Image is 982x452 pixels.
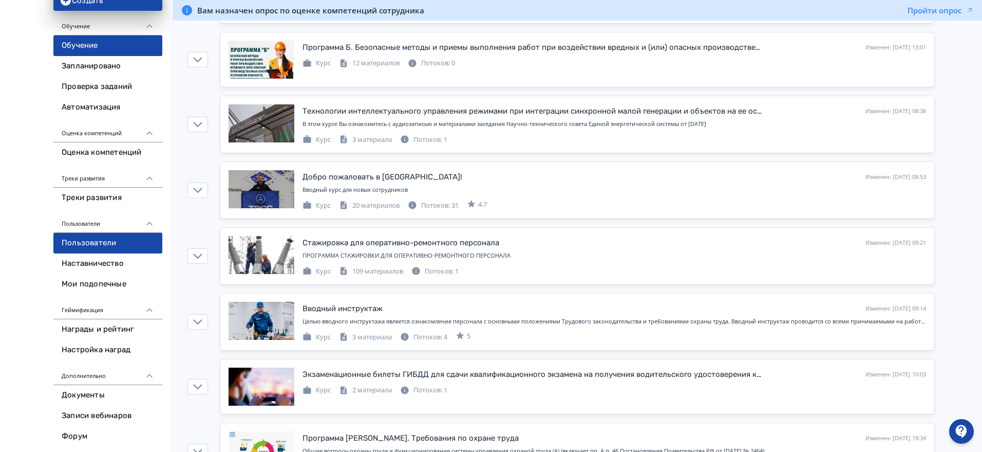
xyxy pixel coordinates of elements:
div: 3 материала [339,332,392,342]
a: Записи вебинаров [53,406,162,426]
a: Оценка компетенций [53,142,162,163]
div: Изменен: [DATE] 09:21 [865,239,926,247]
div: 2 материала [339,385,392,395]
div: Потоков: 1 [400,385,447,395]
a: Награды и рейтинг [53,319,162,340]
div: Потоков: 0 [408,58,455,68]
div: Программа Б. Безопасные методы и приемы выполнения работ при воздействии вредных и (или) опасных ... [303,42,764,53]
div: Изменен: [DATE] 13:01 [865,43,926,52]
a: Наставничество [53,254,162,274]
div: Потоков: 4 [400,332,447,342]
div: Изменен: [DATE] 19:34 [865,434,926,443]
span: 5 [467,331,470,341]
div: Курс [303,385,331,395]
div: Изменен: [DATE] 10:03 [865,370,926,379]
div: Потоков: 1 [400,135,447,145]
div: 3 материала [339,135,392,145]
div: 109 материалов [339,266,403,277]
a: Проверка заданий [53,77,162,97]
div: Добро пожаловать в ТЭСС! [303,171,462,183]
a: Автоматизация [53,97,162,118]
div: Обучение [53,11,162,35]
div: 12 материалов [339,58,400,68]
div: Потоков: 31 [408,201,459,211]
a: Документы [53,385,162,406]
button: Пройти опрос [908,5,974,15]
div: Курс [303,58,331,68]
div: Пользователи [53,208,162,233]
a: Форум [53,426,162,447]
a: Запланировано [53,56,162,77]
div: Вводный курс для новых сотрудников [303,186,926,194]
div: Потоков: 1 [411,266,459,277]
span: 4.7 [478,200,487,210]
div: Вводный инструктаж [303,303,383,315]
a: Обучение [53,35,162,56]
div: Дополнительно [53,360,162,385]
a: Треки развития [53,188,162,208]
div: Стажировка для оперативно-ремонтного персонала [303,237,499,249]
div: Изменен: [DATE] 09:14 [865,304,926,313]
div: Изменен: [DATE] 08:53 [865,173,926,182]
a: Мои подопечные [53,274,162,295]
a: Настройка наград [53,340,162,360]
div: 20 материалов [339,201,400,211]
div: Геймификация [53,295,162,319]
div: Экзаменационные билеты ГИБДД для сдачи квалификационного экзамена на получения водительского удос... [303,369,764,381]
div: Курс [303,332,331,342]
div: Программа А. Требования по охране труда [303,432,519,444]
a: Пользователи [53,233,162,254]
div: Курс [303,201,331,211]
div: Изменен: [DATE] 08:38 [865,107,926,116]
div: Целью вводного инструктажа является ознакомление персонала с основными положениями Трудового зако... [303,317,926,326]
span: Вам назначен опрос по оценке компетенций сотрудника [197,5,424,15]
div: ПРОГРАММА СТАЖИРОВКИ ДЛЯ ОПЕРАТИВНО-РЕМОНТНОГО ПЕРСОНАЛА [303,251,926,260]
div: Треки развития [53,163,162,188]
div: Оценка компетенций [53,118,162,142]
div: Технологии интеллектуального управления режимами при интеграции синхронной малой генерации и объе... [303,105,764,117]
div: В этом курсе Вы ознакомитесь с аудиозаписью и материалами заседания Научно-технического совета Ед... [303,120,926,129]
div: Курс [303,135,331,145]
div: Курс [303,266,331,277]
